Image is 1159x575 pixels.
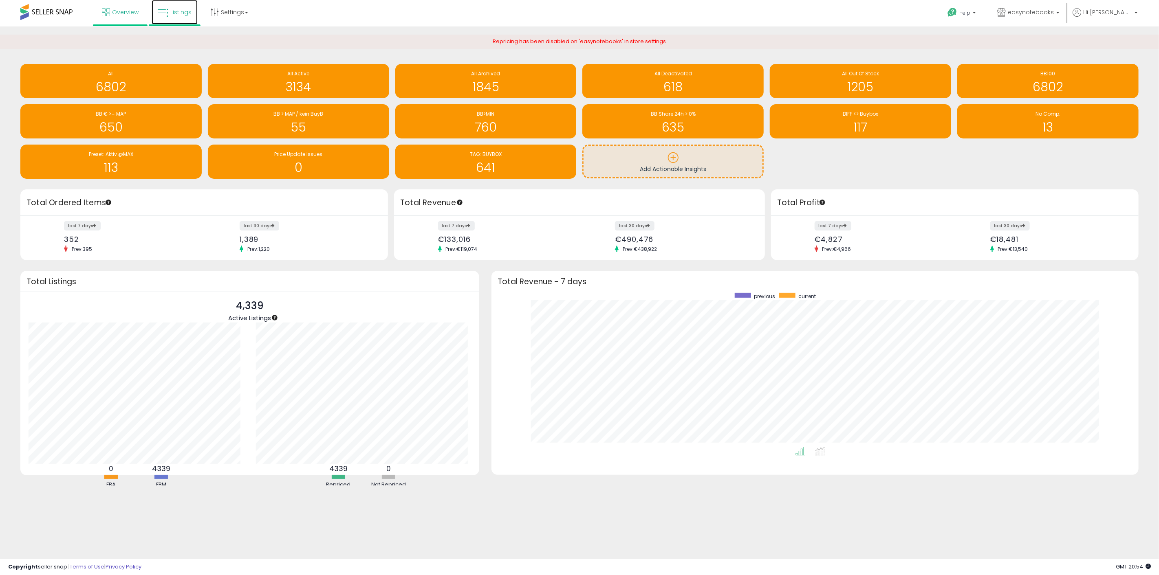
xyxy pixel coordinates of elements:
span: BB € >= MAP [96,110,126,117]
span: Prev: €4,966 [818,246,855,252]
a: BB € >= MAP 650 [20,104,202,138]
div: 352 [64,235,198,244]
span: Listings [170,8,192,16]
h1: 113 [24,161,198,174]
span: No Comp. [1036,110,1060,117]
a: All 6802 [20,64,202,98]
p: 4,339 [228,298,271,314]
span: Prev: €13,540 [994,246,1032,252]
b: 0 [109,464,113,474]
h1: 1205 [774,80,947,94]
span: All Deactivated [654,70,692,77]
span: Help [959,9,970,16]
span: Hi [PERSON_NAME] [1083,8,1132,16]
span: DIFF <> Buybox [843,110,878,117]
h1: 13 [961,121,1135,134]
a: TAG: BUYBOX 641 [395,145,577,179]
label: last 7 days [438,221,475,230]
label: last 7 days [815,221,851,230]
span: Prev: €119,074 [442,246,482,252]
label: last 7 days [64,221,101,230]
a: BB100 6802 [957,64,1139,98]
a: All Archived 1845 [395,64,577,98]
span: BB Share 24h > 0% [651,110,696,117]
a: All Deactivated 618 [582,64,764,98]
a: Hi [PERSON_NAME] [1073,8,1138,26]
div: FBA [86,481,135,489]
h1: 6802 [24,80,198,94]
a: Price Update Issues 0 [208,145,389,179]
a: No Comp. 13 [957,104,1139,138]
h3: Total Revenue - 7 days [498,279,1133,285]
div: €18,481 [990,235,1124,244]
h1: 3134 [212,80,385,94]
h1: 6802 [961,80,1135,94]
div: Tooltip anchor [819,199,826,206]
span: previous [754,293,775,300]
h3: Total Ordered Items [26,197,382,208]
span: current [798,293,816,300]
span: easynotebooks [1008,8,1054,16]
a: DIFF <> Buybox 117 [770,104,951,138]
span: Prev: €438,922 [619,246,661,252]
div: €490,476 [615,235,750,244]
h1: 0 [212,161,385,174]
h3: Total Revenue [400,197,759,208]
h1: 117 [774,121,947,134]
span: BB100 [1041,70,1055,77]
span: Price Update Issues [274,151,322,158]
b: 4339 [329,464,348,474]
span: Overview [112,8,139,16]
span: BB > MAP / kein BuyB [273,110,323,117]
label: last 30 days [615,221,654,230]
div: Tooltip anchor [456,199,463,206]
b: 4339 [152,464,170,474]
span: TAG: BUYBOX [470,151,502,158]
a: All Out Of Stock 1205 [770,64,951,98]
i: Get Help [947,7,957,18]
div: 1,389 [240,235,374,244]
h3: Total Profit [777,197,1133,208]
span: BB>MIN [477,110,495,117]
span: Repricing has been disabled on 'easynotebooks' in store settings [493,37,666,45]
h1: 1845 [399,80,573,94]
span: Active Listings [228,314,271,322]
div: €4,827 [815,235,949,244]
a: BB Share 24h > 0% 635 [582,104,764,138]
b: 0 [386,464,391,474]
a: Preset: Aktiv @MAX 113 [20,145,202,179]
label: last 30 days [240,221,279,230]
h1: 650 [24,121,198,134]
span: All [108,70,114,77]
a: BB > MAP / kein BuyB 55 [208,104,389,138]
span: Prev: 1,220 [243,246,274,252]
a: All Active 3134 [208,64,389,98]
div: Not Repriced [364,481,413,489]
div: Tooltip anchor [271,314,278,321]
div: Tooltip anchor [105,199,112,206]
span: All Archived [472,70,500,77]
span: All Active [287,70,309,77]
span: All Out Of Stock [842,70,879,77]
h1: 55 [212,121,385,134]
a: Help [941,1,984,26]
h1: 635 [586,121,760,134]
h3: Total Listings [26,279,473,285]
span: Preset: Aktiv @MAX [89,151,133,158]
label: last 30 days [990,221,1030,230]
a: Add Actionable Insights [584,146,762,177]
a: BB>MIN 760 [395,104,577,138]
div: FBM [137,481,185,489]
span: Add Actionable Insights [640,165,706,173]
h1: 760 [399,121,573,134]
h1: 641 [399,161,573,174]
h1: 618 [586,80,760,94]
span: Prev: 395 [68,246,96,252]
div: €133,016 [438,235,573,244]
div: Repriced [314,481,363,489]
